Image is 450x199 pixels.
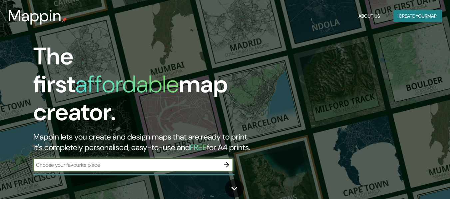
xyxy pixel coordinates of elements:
iframe: Help widget launcher [391,173,443,192]
h1: affordable [75,69,179,100]
button: Create yourmap [393,10,442,22]
h3: Mappin [8,7,62,25]
h1: The first map creator. [33,43,258,132]
h2: Mappin lets you create and design maps that are ready to print. It's completely personalised, eas... [33,132,258,153]
h5: FREE [190,142,207,152]
button: About Us [356,10,383,22]
input: Choose your favourite place [33,161,220,169]
img: mappin-pin [62,17,67,23]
